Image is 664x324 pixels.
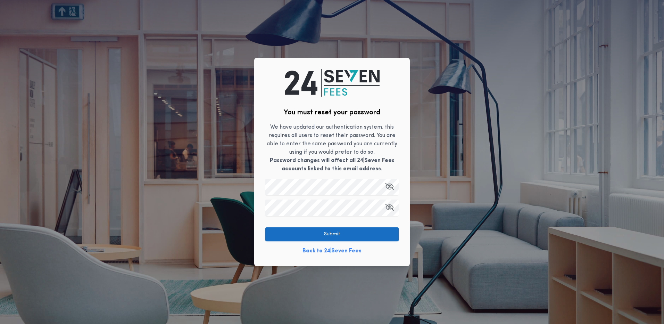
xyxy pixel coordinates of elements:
[285,69,380,97] img: logo
[270,158,395,172] b: Password changes will affect all 24|Seven Fees accounts linked to this email address.
[265,123,399,173] p: We have updated our authentication system, this requires all users to reset their password. You a...
[284,108,380,118] h2: You must reset your password
[302,247,362,255] a: Back to 24|Seven Fees
[265,227,399,241] button: Submit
